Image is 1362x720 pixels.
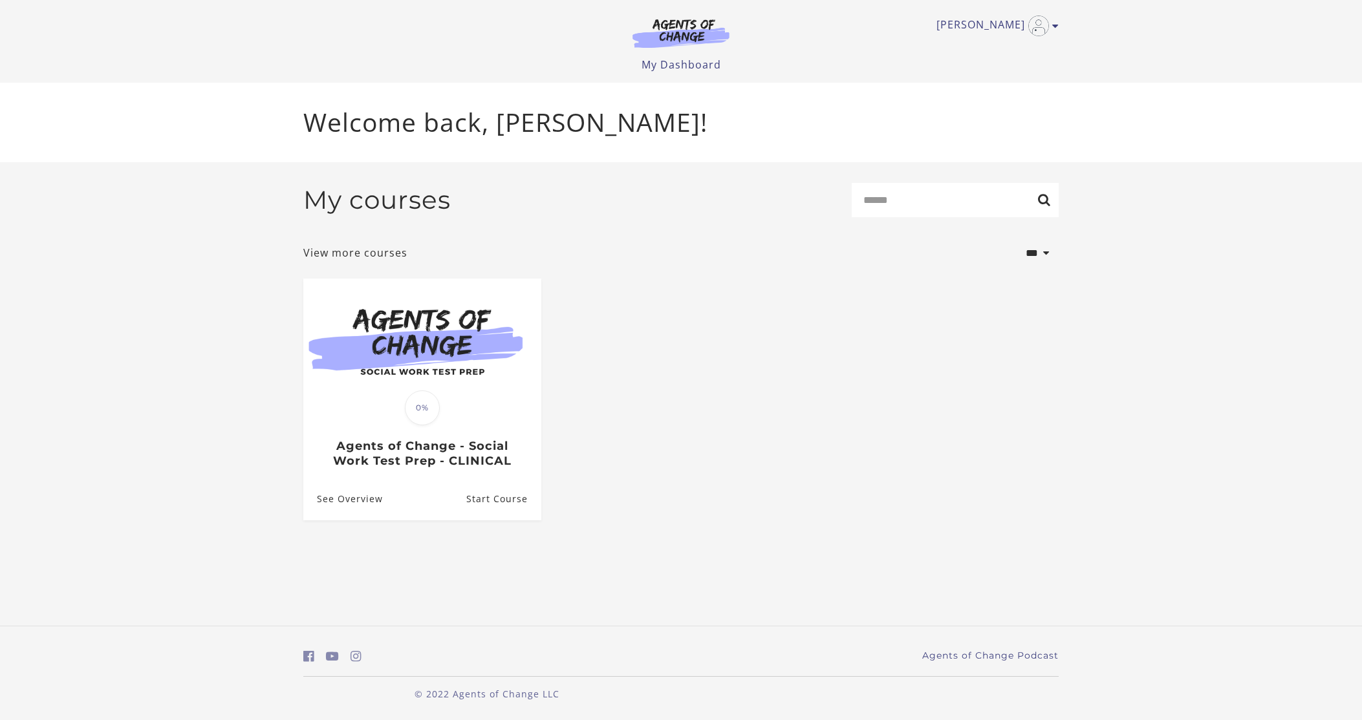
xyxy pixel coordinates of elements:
[326,647,339,666] a: https://www.youtube.com/c/AgentsofChangeTestPrepbyMeaganMitchell (Open in a new window)
[922,649,1059,662] a: Agents of Change Podcast
[351,650,362,662] i: https://www.instagram.com/agentsofchangeprep/ (Open in a new window)
[303,185,451,215] h2: My courses
[405,390,440,425] span: 0%
[351,647,362,666] a: https://www.instagram.com/agentsofchangeprep/ (Open in a new window)
[303,103,1059,142] p: Welcome back, [PERSON_NAME]!
[303,647,314,666] a: https://www.facebook.com/groups/aswbtestprep (Open in a new window)
[936,16,1052,36] a: Toggle menu
[466,478,541,520] a: Agents of Change - Social Work Test Prep - CLINICAL: Resume Course
[642,58,721,72] a: My Dashboard
[619,18,743,48] img: Agents of Change Logo
[303,650,314,662] i: https://www.facebook.com/groups/aswbtestprep (Open in a new window)
[303,245,407,260] a: View more courses
[303,687,671,701] p: © 2022 Agents of Change LLC
[303,478,383,520] a: Agents of Change - Social Work Test Prep - CLINICAL: See Overview
[326,650,339,662] i: https://www.youtube.com/c/AgentsofChangeTestPrepbyMeaganMitchell (Open in a new window)
[317,439,527,468] h3: Agents of Change - Social Work Test Prep - CLINICAL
